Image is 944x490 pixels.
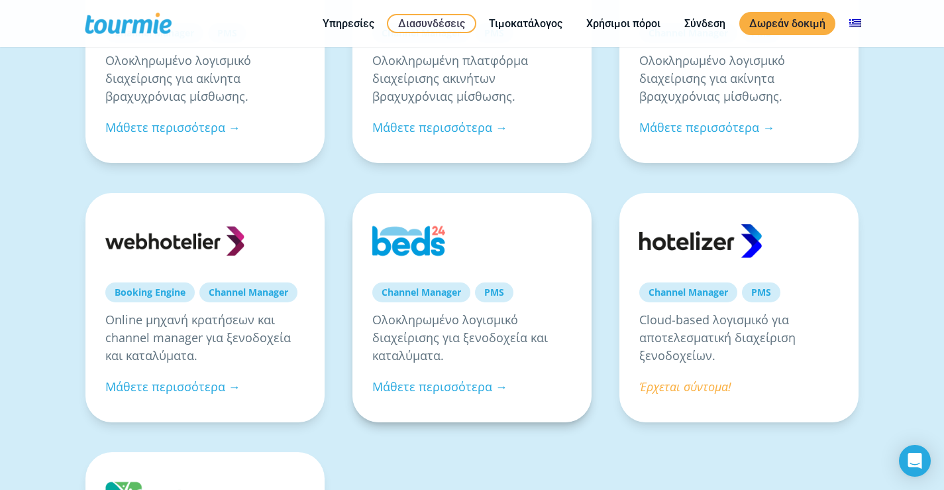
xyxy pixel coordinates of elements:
a: Channel Manager [199,282,297,302]
a: Μάθετε περισσότερα → [105,379,240,395]
a: Μάθετε περισσότερα → [105,119,240,135]
p: Ολοκληρωμένο λογισμικό διαχείρισης για ξενοδοχεία και καταλύματα. [372,311,572,365]
a: Channel Manager [372,282,470,302]
a: Μάθετε περισσότερα → [372,119,507,135]
a: Τιμοκατάλογος [479,15,572,32]
a: Χρήσιμοι πόροι [576,15,670,32]
div: Open Intercom Messenger [899,445,931,477]
p: Online μηχανή κρατήσεων και channel manager για ξενοδοχεία και καταλύματα. [105,311,305,365]
a: Διασυνδέσεις [387,14,476,33]
p: Cloud-based λογισμικό για αποτελεσματική διαχείριση ξενοδοχείων. [639,311,839,365]
a: Υπηρεσίες [313,15,384,32]
a: Channel Manager [639,282,737,302]
p: Ολοκληρωμένο λογισμικό διαχείρισης για ακίνητα βραχυχρόνιας μίσθωσης. [639,52,839,105]
em: Έρχεται σύντομα! [639,379,731,395]
a: Μάθετε περισσότερα → [639,119,774,135]
p: Ολοκληρωμένο λογισμικό διαχείρισης για ακίνητα βραχυχρόνιας μίσθωσης. [105,52,305,105]
a: Μάθετε περισσότερα → [372,379,507,395]
a: Booking Engine [105,282,195,302]
a: Δωρεάν δοκιμή [739,12,835,35]
a: PMS [742,282,780,302]
p: Ολοκληρωμένη πλατφόρμα διαχείρισης ακινήτων βραχυχρόνιας μίσθωσης. [372,52,572,105]
a: Σύνδεση [674,15,735,32]
a: PMS [475,282,513,302]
